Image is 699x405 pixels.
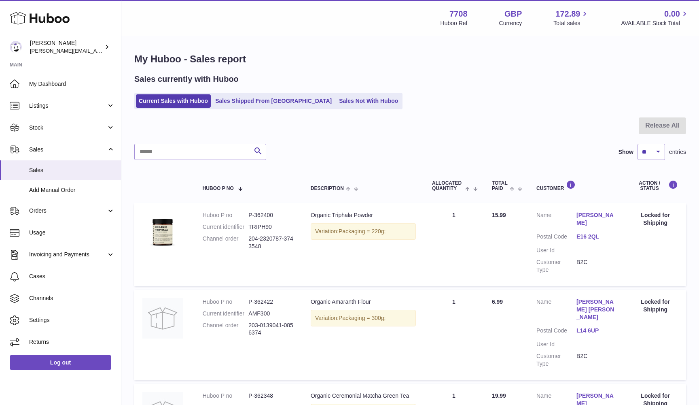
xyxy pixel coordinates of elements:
[536,258,576,274] dt: Customer Type
[633,298,678,313] div: Locked for Shipping
[621,19,689,27] span: AVAILABLE Stock Total
[664,9,680,19] span: 0.00
[142,211,183,252] img: 77081700557636.jpg
[536,352,576,368] dt: Customer Type
[669,148,686,156] span: entries
[29,166,115,174] span: Sales
[536,327,576,337] dt: Postal Code
[203,322,249,337] dt: Channel order
[492,298,503,305] span: 6.99
[29,207,106,215] span: Orders
[536,298,576,323] dt: Name
[29,294,115,302] span: Channels
[311,186,344,191] span: Description
[311,223,416,240] div: Variation:
[203,392,249,400] dt: Huboo P no
[449,9,468,19] strong: 7708
[553,9,589,27] a: 172.89 Total sales
[504,9,522,19] strong: GBP
[212,94,335,108] a: Sales Shipped From [GEOGRAPHIC_DATA]
[248,211,294,219] dd: P-362400
[248,298,294,306] dd: P-362422
[576,352,616,368] dd: B2C
[29,251,106,258] span: Invoicing and Payments
[203,186,234,191] span: Huboo P no
[553,19,589,27] span: Total sales
[576,327,616,335] a: L14 6UP
[203,235,249,250] dt: Channel order
[248,235,294,250] dd: 204-2320787-3743548
[203,223,249,231] dt: Current identifier
[432,181,463,191] span: ALLOCATED Quantity
[134,74,239,85] h2: Sales currently with Huboo
[441,19,468,27] div: Huboo Ref
[424,203,484,286] td: 1
[29,338,115,346] span: Returns
[134,53,686,66] h1: My Huboo - Sales report
[29,186,115,194] span: Add Manual Order
[248,310,294,318] dd: AMF300
[492,392,506,399] span: 19.99
[576,258,616,274] dd: B2C
[248,223,294,231] dd: TRIPH90
[248,392,294,400] dd: P-362348
[29,273,115,280] span: Cases
[536,341,576,348] dt: User Id
[203,211,249,219] dt: Huboo P no
[633,211,678,227] div: Locked for Shipping
[311,298,416,306] div: Organic Amaranth Flour
[311,392,416,400] div: Organic Ceremonial Matcha Green Tea
[29,124,106,132] span: Stock
[424,290,484,380] td: 1
[336,94,401,108] a: Sales Not With Huboo
[339,315,386,321] span: Packaging = 300g;
[29,229,115,237] span: Usage
[492,212,506,218] span: 15.99
[30,47,162,54] span: [PERSON_NAME][EMAIL_ADDRESS][DOMAIN_NAME]
[203,310,249,318] dt: Current identifier
[29,102,106,110] span: Listings
[136,94,211,108] a: Current Sales with Huboo
[29,80,115,88] span: My Dashboard
[142,298,183,339] img: no-photo.jpg
[30,39,103,55] div: [PERSON_NAME]
[555,9,580,19] span: 172.89
[492,181,508,191] span: Total paid
[29,146,106,153] span: Sales
[339,228,386,234] span: Packaging = 220g;
[536,180,616,191] div: Customer
[29,316,115,324] span: Settings
[10,41,22,53] img: victor@erbology.co
[203,298,249,306] dt: Huboo P no
[536,247,576,254] dt: User Id
[619,148,633,156] label: Show
[536,211,576,229] dt: Name
[499,19,522,27] div: Currency
[248,322,294,337] dd: 203-0139041-0856374
[633,180,678,191] div: Action / Status
[311,211,416,219] div: Organic Triphala Powder
[576,211,616,227] a: [PERSON_NAME]
[311,310,416,326] div: Variation:
[621,9,689,27] a: 0.00 AVAILABLE Stock Total
[576,233,616,241] a: E16 2QL
[10,355,111,370] a: Log out
[536,233,576,243] dt: Postal Code
[576,298,616,321] a: [PERSON_NAME] [PERSON_NAME]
